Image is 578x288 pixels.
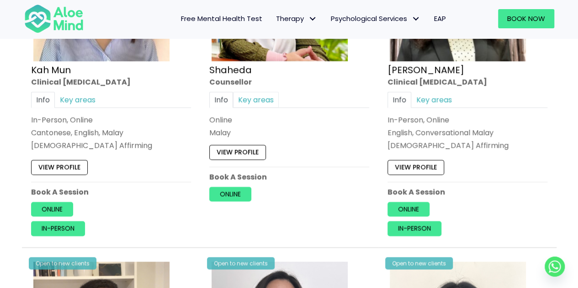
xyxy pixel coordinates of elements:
span: Free Mental Health Test [181,14,262,23]
a: EAP [427,9,453,28]
span: Therapy [276,14,317,23]
a: Shaheda [209,63,252,76]
a: Kah Mun [31,63,71,76]
a: Info [31,92,55,108]
span: Therapy: submenu [306,12,319,26]
div: [DEMOGRAPHIC_DATA] Affirming [387,140,547,151]
a: View profile [387,160,444,174]
a: View profile [209,145,266,159]
span: EAP [434,14,446,23]
p: Book A Session [387,187,547,197]
p: Cantonese, English, Malay [31,127,191,138]
div: Online [209,115,369,125]
a: In-person [387,221,441,236]
span: Book Now [507,14,545,23]
p: Malay [209,127,369,138]
div: In-Person, Online [31,115,191,125]
a: Free Mental Health Test [174,9,269,28]
img: Aloe mind Logo [24,4,84,34]
nav: Menu [95,9,453,28]
a: Online [31,202,73,216]
p: Book A Session [209,171,369,182]
a: In-person [31,221,85,236]
a: Online [387,202,430,216]
p: Book A Session [31,187,191,197]
div: Open to new clients [29,257,96,269]
a: Whatsapp [545,257,565,277]
a: TherapyTherapy: submenu [269,9,324,28]
a: Psychological ServicesPsychological Services: submenu [324,9,427,28]
a: View profile [31,160,88,174]
a: Key areas [55,92,101,108]
a: Key areas [233,92,279,108]
div: [DEMOGRAPHIC_DATA] Affirming [31,140,191,151]
span: Psychological Services [331,14,420,23]
div: In-Person, Online [387,115,547,125]
a: Key areas [411,92,457,108]
span: Psychological Services: submenu [409,12,423,26]
a: Online [209,187,251,201]
div: Clinical [MEDICAL_DATA] [31,76,191,87]
div: Clinical [MEDICAL_DATA] [387,76,547,87]
a: Info [387,92,411,108]
div: Counsellor [209,76,369,87]
a: [PERSON_NAME] [387,63,464,76]
div: Open to new clients [207,257,275,269]
div: Open to new clients [385,257,453,269]
a: Info [209,92,233,108]
a: Book Now [498,9,554,28]
p: English, Conversational Malay [387,127,547,138]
